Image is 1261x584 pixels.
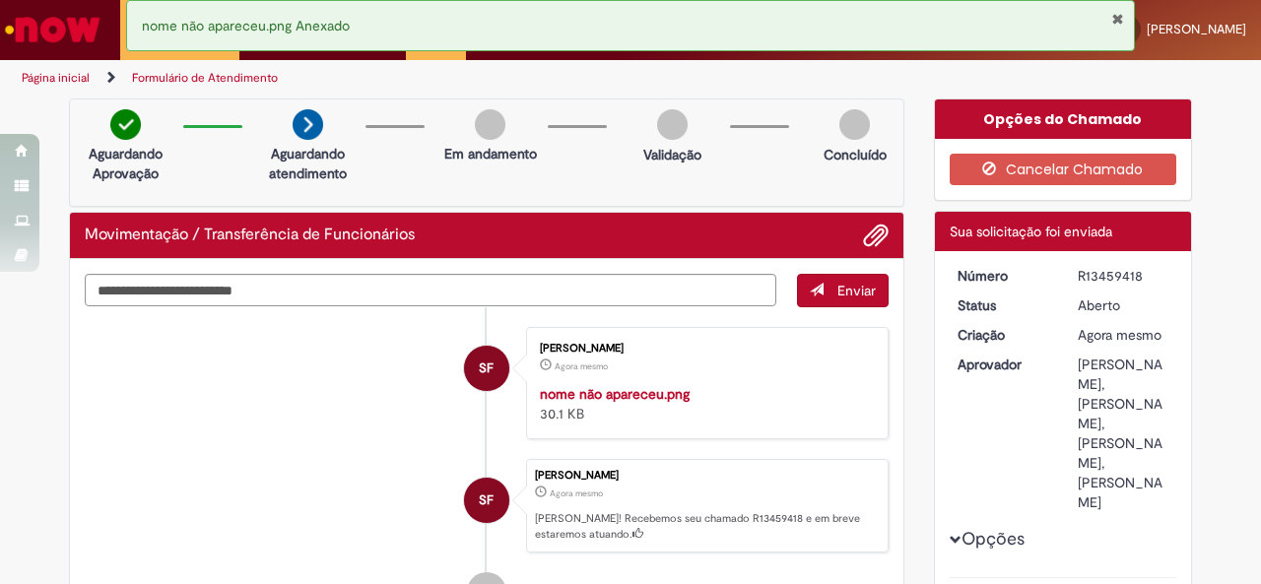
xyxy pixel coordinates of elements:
span: nome não apareceu.png Anexado [142,17,350,34]
div: [PERSON_NAME] [535,470,878,482]
a: Página inicial [22,70,90,86]
img: img-circle-grey.png [475,109,505,140]
a: nome não apareceu.png [540,385,690,403]
img: check-circle-green.png [110,109,141,140]
p: Em andamento [444,144,537,163]
dt: Criação [943,325,1064,345]
dt: Número [943,266,1064,286]
img: ServiceNow [2,10,103,49]
span: [PERSON_NAME] [1147,21,1246,37]
p: Aguardando Aprovação [78,144,173,183]
p: Validação [643,145,701,164]
img: arrow-next.png [293,109,323,140]
ul: Trilhas de página [15,60,826,97]
span: Enviar [837,282,876,299]
button: Adicionar anexos [863,223,889,248]
time: 28/08/2025 17:06:12 [1078,326,1161,344]
div: Opções do Chamado [935,99,1192,139]
time: 28/08/2025 17:06:10 [555,360,608,372]
span: SF [479,345,494,392]
div: [PERSON_NAME] [540,343,868,355]
span: Agora mesmo [555,360,608,372]
p: [PERSON_NAME]! Recebemos seu chamado R13459418 e em breve estaremos atuando. [535,511,878,542]
span: SF [479,477,494,524]
textarea: Digite sua mensagem aqui... [85,274,776,306]
button: Cancelar Chamado [950,154,1177,185]
img: img-circle-grey.png [657,109,688,140]
p: Concluído [824,145,887,164]
dt: Aprovador [943,355,1064,374]
button: Fechar Notificação [1111,11,1124,27]
div: 30.1 KB [540,384,868,423]
span: Sua solicitação foi enviada [950,223,1112,240]
a: Formulário de Atendimento [132,70,278,86]
span: Agora mesmo [1078,326,1161,344]
dt: Status [943,295,1064,315]
span: Agora mesmo [550,487,603,499]
li: Sabrina Esteves Frota [85,459,889,553]
div: Sabrina Esteves Frota [464,346,509,391]
button: Enviar [797,274,889,307]
p: Aguardando atendimento [260,144,356,183]
div: 28/08/2025 17:06:12 [1078,325,1169,345]
div: Sabrina Esteves Frota [464,478,509,523]
time: 28/08/2025 17:06:12 [550,487,603,499]
div: [PERSON_NAME], [PERSON_NAME], [PERSON_NAME], [PERSON_NAME] [1078,355,1169,512]
h2: Movimentação / Transferência de Funcionários Histórico de tíquete [85,227,415,244]
div: R13459418 [1078,266,1169,286]
img: img-circle-grey.png [839,109,870,140]
div: Aberto [1078,295,1169,315]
